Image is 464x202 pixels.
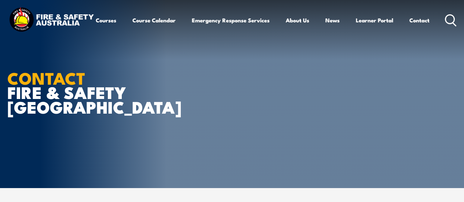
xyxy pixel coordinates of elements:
[286,11,309,29] a: About Us
[325,11,340,29] a: News
[132,11,176,29] a: Course Calendar
[7,70,189,113] h1: FIRE & SAFETY [GEOGRAPHIC_DATA]
[192,11,270,29] a: Emergency Response Services
[7,65,85,90] strong: CONTACT
[356,11,393,29] a: Learner Portal
[96,11,116,29] a: Courses
[409,11,430,29] a: Contact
